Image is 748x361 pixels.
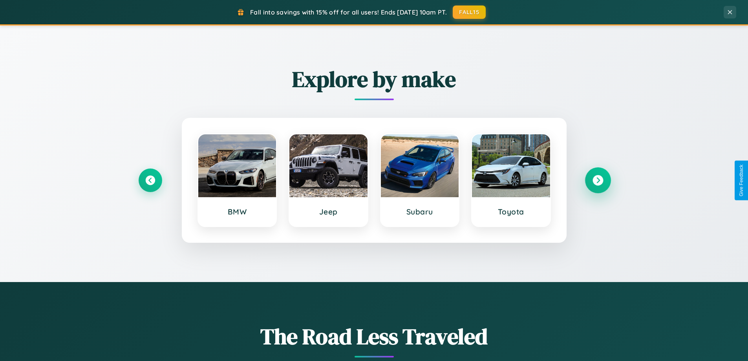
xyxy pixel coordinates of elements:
[739,165,744,196] div: Give Feedback
[297,207,360,216] h3: Jeep
[206,207,269,216] h3: BMW
[139,64,610,94] h2: Explore by make
[389,207,451,216] h3: Subaru
[250,8,447,16] span: Fall into savings with 15% off for all users! Ends [DATE] 10am PT.
[139,321,610,352] h1: The Road Less Traveled
[480,207,542,216] h3: Toyota
[453,5,486,19] button: FALL15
